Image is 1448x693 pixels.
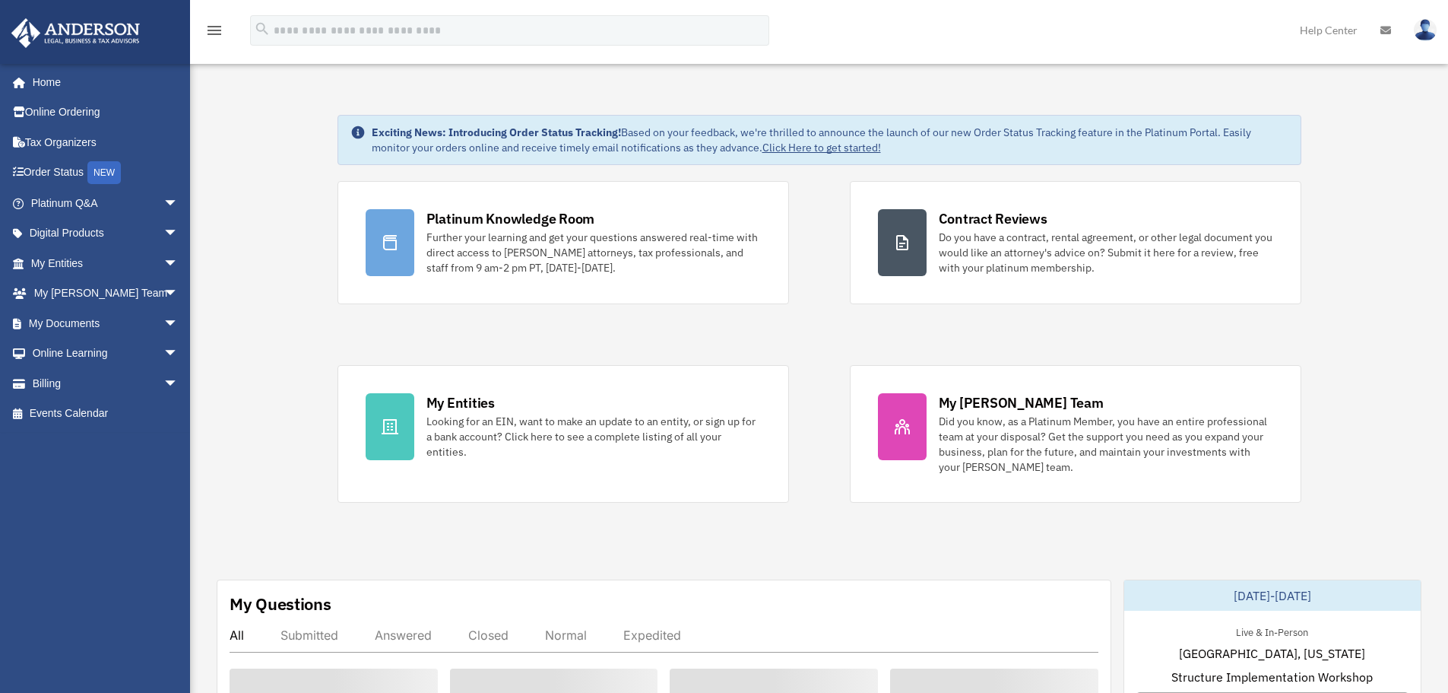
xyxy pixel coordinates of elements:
a: Home [11,67,194,97]
span: arrow_drop_down [163,188,194,219]
div: Expedited [623,628,681,643]
span: arrow_drop_down [163,308,194,339]
div: Answered [375,628,432,643]
a: Order StatusNEW [11,157,201,189]
span: arrow_drop_down [163,278,194,310]
a: Digital Productsarrow_drop_down [11,218,201,249]
div: Submitted [280,628,338,643]
div: Looking for an EIN, want to make an update to an entity, or sign up for a bank account? Click her... [426,414,761,459]
div: Contract Reviews [939,209,1047,228]
div: All [230,628,244,643]
a: Billingarrow_drop_down [11,368,201,399]
i: search [254,21,271,37]
a: My [PERSON_NAME] Teamarrow_drop_down [11,278,201,309]
span: [GEOGRAPHIC_DATA], [US_STATE] [1179,644,1365,663]
span: arrow_drop_down [163,218,194,250]
img: User Pic [1414,19,1437,41]
strong: Exciting News: Introducing Order Status Tracking! [372,126,621,139]
div: Do you have a contract, rental agreement, or other legal document you would like an attorney's ad... [939,230,1273,275]
div: Normal [545,628,587,643]
div: NEW [87,161,121,184]
span: arrow_drop_down [163,368,194,399]
a: My Entities Looking for an EIN, want to make an update to an entity, or sign up for a bank accoun... [337,365,789,503]
div: Did you know, as a Platinum Member, you have an entire professional team at your disposal? Get th... [939,414,1273,475]
a: Online Ordering [11,97,201,128]
span: arrow_drop_down [163,248,194,279]
a: menu [205,27,223,40]
i: menu [205,21,223,40]
a: Click Here to get started! [762,141,881,154]
div: Closed [468,628,509,643]
div: Based on your feedback, we're thrilled to announce the launch of our new Order Status Tracking fe... [372,125,1288,155]
img: Anderson Advisors Platinum Portal [7,18,144,48]
a: My [PERSON_NAME] Team Did you know, as a Platinum Member, you have an entire professional team at... [850,365,1301,503]
a: My Entitiesarrow_drop_down [11,248,201,278]
div: [DATE]-[DATE] [1124,580,1421,611]
div: Platinum Knowledge Room [426,209,595,228]
a: Events Calendar [11,399,201,429]
div: My Questions [230,593,331,615]
a: My Documentsarrow_drop_down [11,308,201,339]
div: Live & In-Person [1224,623,1320,639]
div: My Entities [426,393,495,412]
span: arrow_drop_down [163,339,194,370]
div: Further your learning and get your questions answered real-time with direct access to [PERSON_NAM... [426,230,761,275]
span: Structure Implementation Workshop [1171,668,1373,686]
a: Contract Reviews Do you have a contract, rental agreement, or other legal document you would like... [850,181,1301,304]
a: Platinum Q&Aarrow_drop_down [11,188,201,218]
a: Platinum Knowledge Room Further your learning and get your questions answered real-time with dire... [337,181,789,304]
div: My [PERSON_NAME] Team [939,393,1104,412]
a: Online Learningarrow_drop_down [11,339,201,369]
a: Tax Organizers [11,127,201,157]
